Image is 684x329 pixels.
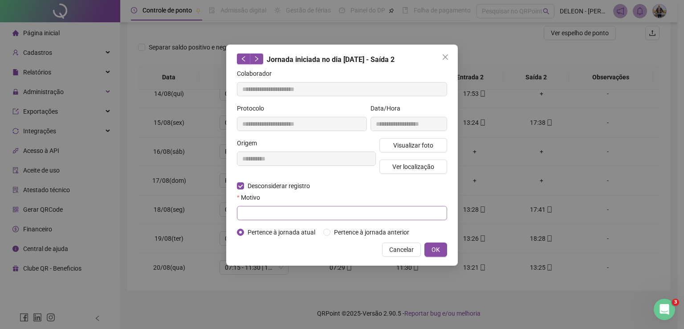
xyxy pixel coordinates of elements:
span: OK [432,245,440,255]
button: right [250,53,263,64]
span: Pertence à jornada atual [244,227,319,237]
span: Visualizar foto [393,140,433,150]
span: close [442,53,449,61]
span: left [240,56,247,62]
span: Desconsiderar registro [244,181,313,191]
label: Data/Hora [370,103,406,113]
label: Origem [237,138,263,148]
span: Cancelar [389,245,414,255]
label: Colaborador [237,69,277,78]
iframe: Intercom live chat [654,299,675,320]
label: Motivo [237,193,266,202]
button: Cancelar [382,243,421,257]
button: Ver localização [379,160,447,174]
button: OK [424,243,447,257]
button: Close [438,50,452,64]
div: Jornada iniciada no dia [DATE] - Saída 2 [237,53,447,65]
button: Visualizar foto [379,138,447,152]
span: right [253,56,260,62]
span: Pertence à jornada anterior [330,227,413,237]
span: 3 [672,299,679,306]
button: left [237,53,250,64]
label: Protocolo [237,103,270,113]
span: Ver localização [392,162,434,172]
